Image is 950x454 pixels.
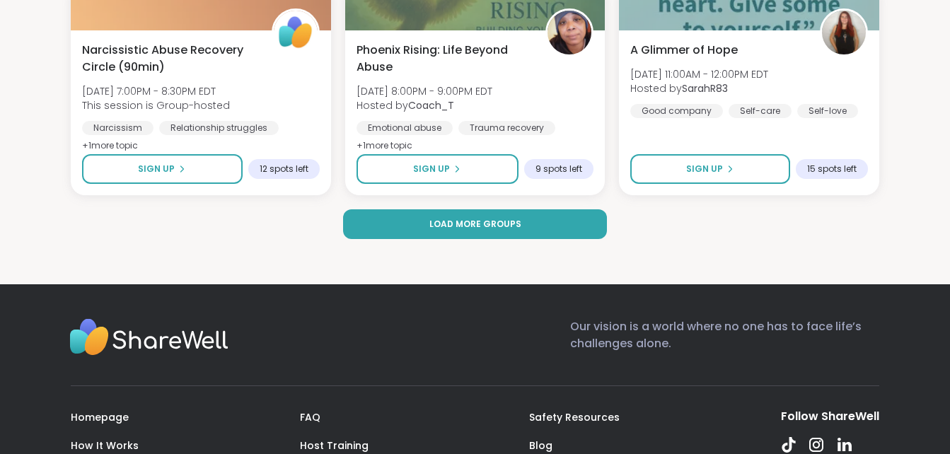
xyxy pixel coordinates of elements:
img: ShareWell [274,11,318,54]
div: Self-care [729,104,792,118]
a: FAQ [300,410,320,424]
a: How It Works [71,438,139,453]
div: Relationship struggles [159,121,279,135]
div: Emotional abuse [357,121,453,135]
span: A Glimmer of Hope [630,42,738,59]
span: 9 spots left [535,163,582,175]
button: Load more groups [343,209,607,239]
a: Host Training [300,438,369,453]
span: [DATE] 11:00AM - 12:00PM EDT [630,67,768,81]
button: Sign Up [82,154,243,184]
span: [DATE] 7:00PM - 8:30PM EDT [82,84,230,98]
span: Sign Up [138,163,175,175]
button: Sign Up [630,154,790,184]
span: Sign Up [686,163,723,175]
span: Narcissistic Abuse Recovery Circle (90min) [82,42,256,76]
div: Good company [630,104,723,118]
a: Blog [529,438,552,453]
div: Trauma recovery [458,121,555,135]
img: SarahR83 [822,11,866,54]
div: Follow ShareWell [781,409,879,424]
b: Coach_T [408,98,454,112]
span: Load more groups [429,218,521,231]
span: Hosted by [630,81,768,95]
span: [DATE] 8:00PM - 9:00PM EDT [357,84,492,98]
div: Narcissism [82,121,153,135]
a: Safety Resources [529,410,620,424]
img: Coach_T [548,11,591,54]
span: 12 spots left [260,163,308,175]
span: Phoenix Rising: Life Beyond Abuse [357,42,531,76]
a: Homepage [71,410,129,424]
b: SarahR83 [682,81,728,95]
button: Sign Up [357,154,519,184]
span: This session is Group-hosted [82,98,230,112]
span: Sign Up [413,163,450,175]
span: 15 spots left [807,163,857,175]
span: Hosted by [357,98,492,112]
img: Sharewell [69,318,228,359]
div: Self-love [797,104,858,118]
p: Our vision is a world where no one has to face life’s challenges alone. [570,318,879,363]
